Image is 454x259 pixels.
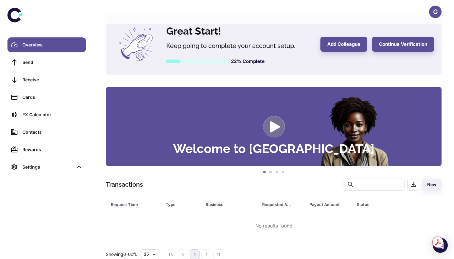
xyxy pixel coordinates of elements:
[7,37,86,52] a: Overview
[111,200,150,209] div: Request Time
[267,169,274,175] button: 2
[22,111,82,118] div: FX Calculator
[274,169,280,175] button: 3
[7,107,86,122] a: FX Calculator
[166,41,313,50] h5: Keep going to complete your account setup.
[7,90,86,105] a: Cards
[106,180,143,189] h1: Transactions
[310,200,349,209] span: Payout Amount
[7,55,86,70] a: Send
[262,200,294,209] div: Requested Amount
[106,251,138,258] p: Showing 0-0 of 0
[262,200,302,209] span: Requested Amount
[310,200,341,209] div: Payout Amount
[22,129,82,136] div: Contacts
[22,94,82,101] div: Cards
[140,249,160,259] button: 25
[422,179,442,191] button: New
[7,72,86,87] a: Receive
[280,169,286,175] button: 4
[261,169,267,175] button: 1
[231,58,265,65] h6: 22% Complete
[357,200,416,209] span: Status
[7,160,86,175] div: Settings
[22,146,82,153] div: Rewards
[22,59,82,66] div: Send
[7,142,86,157] a: Rewards
[255,223,292,230] div: No results found
[7,125,86,140] a: Contacts
[166,24,313,39] h4: Great Start!
[111,200,158,209] span: Request Time
[429,6,442,18] button: G
[22,164,73,170] div: Settings
[22,41,82,48] div: Overview
[22,76,82,83] div: Receive
[320,37,367,52] button: Add Colleague
[166,200,190,209] div: Type
[357,200,408,209] div: Status
[166,200,198,209] span: Type
[173,142,375,155] h3: Welcome to [GEOGRAPHIC_DATA]
[372,37,434,52] button: Continue Verification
